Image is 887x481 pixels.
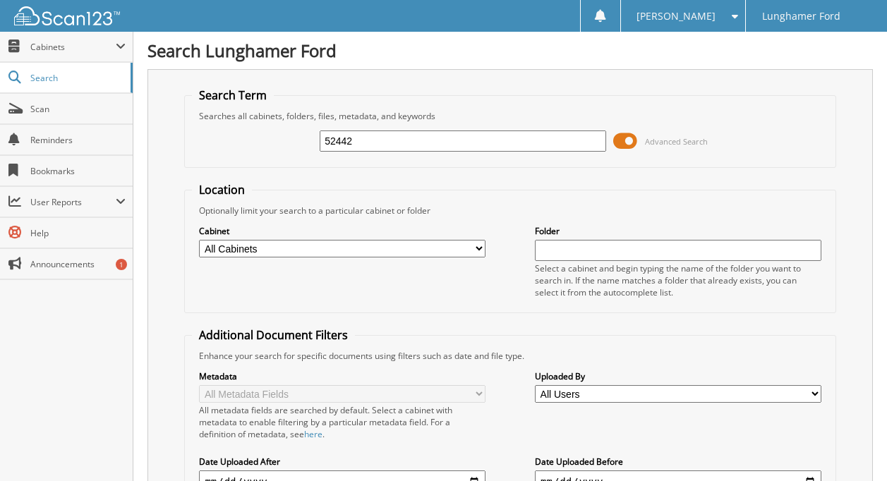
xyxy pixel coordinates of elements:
[304,428,322,440] a: here
[30,165,126,177] span: Bookmarks
[30,41,116,53] span: Cabinets
[192,182,252,197] legend: Location
[192,110,828,122] div: Searches all cabinets, folders, files, metadata, and keywords
[535,456,821,468] label: Date Uploaded Before
[762,12,840,20] span: Lunghamer Ford
[30,196,116,208] span: User Reports
[535,262,821,298] div: Select a cabinet and begin typing the name of the folder you want to search in. If the name match...
[535,370,821,382] label: Uploaded By
[30,134,126,146] span: Reminders
[30,258,126,270] span: Announcements
[199,225,485,237] label: Cabinet
[535,225,821,237] label: Folder
[816,413,887,481] iframe: Chat Widget
[30,227,126,239] span: Help
[199,456,485,468] label: Date Uploaded After
[199,370,485,382] label: Metadata
[192,87,274,103] legend: Search Term
[192,350,828,362] div: Enhance your search for specific documents using filters such as date and file type.
[30,72,123,84] span: Search
[199,404,485,440] div: All metadata fields are searched by default. Select a cabinet with metadata to enable filtering b...
[192,327,355,343] legend: Additional Document Filters
[645,136,708,147] span: Advanced Search
[14,6,120,25] img: scan123-logo-white.svg
[147,39,873,62] h1: Search Lunghamer Ford
[636,12,716,20] span: [PERSON_NAME]
[116,259,127,270] div: 1
[30,103,126,115] span: Scan
[192,205,828,217] div: Optionally limit your search to a particular cabinet or folder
